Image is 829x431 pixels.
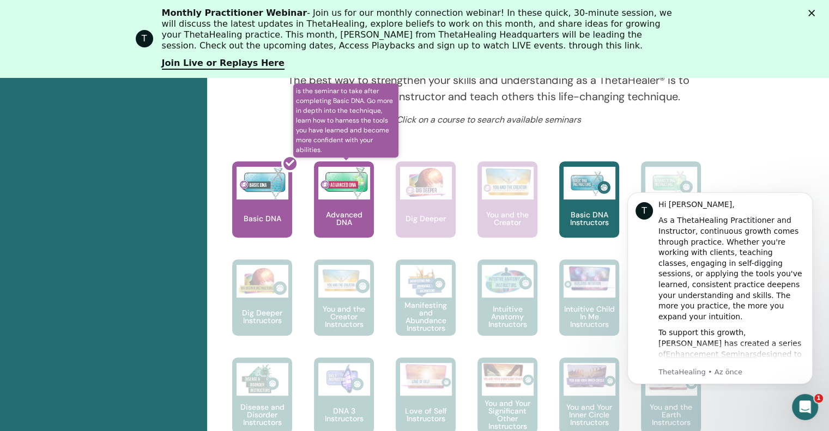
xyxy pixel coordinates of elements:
p: You and Your Significant Other Instructors [477,399,537,430]
img: Advanced DNA [318,167,370,199]
img: Dig Deeper Instructors [237,265,288,298]
a: Advanced DNA Instructors Advanced DNA Instructors [641,161,701,259]
p: Intuitive Anatomy Instructors [477,305,537,328]
p: Intuitive Child In Me Instructors [559,305,619,328]
img: Manifesting and Abundance Instructors [400,265,452,298]
a: Manifesting and Abundance Instructors Manifesting and Abundance Instructors [396,259,456,357]
a: is the seminar to take after completing Basic DNA. Go more in depth into the technique, learn how... [314,161,374,259]
div: - Join us for our monthly connection webinar! In these quick, 30-minute session, we will discuss ... [162,8,676,51]
iframe: Intercom live chat [792,394,818,420]
img: Basic DNA [237,167,288,199]
p: You and Your Inner Circle Instructors [559,403,619,426]
img: Love of Self Instructors [400,363,452,390]
b: Monthly Practitioner Webinar [162,8,307,18]
img: Intuitive Child In Me Instructors [564,265,615,292]
span: 1 [814,394,823,403]
a: Intuitive Anatomy Instructors Intuitive Anatomy Instructors [477,259,537,357]
a: Enhancement Seminars [55,167,146,176]
div: Profile image for ThetaHealing [136,30,153,47]
p: Disease and Disorder Instructors [232,403,292,426]
a: Dig Deeper Instructors Dig Deeper Instructors [232,259,292,357]
img: Dig Deeper [400,167,452,199]
img: Intuitive Anatomy Instructors [482,265,534,298]
p: DNA 3 Instructors [314,407,374,422]
p: Advanced DNA [314,211,374,226]
img: Basic DNA Instructors [564,167,615,199]
p: Basic DNA Instructors [559,211,619,226]
p: You and the Earth Instructors [641,403,701,426]
p: The best way to strengthen your skills and understanding as a ThetaHealer® is to become a Certifi... [272,72,706,105]
img: Disease and Disorder Instructors [237,363,288,396]
p: Message from ThetaHealing, sent Az önce [47,185,193,195]
p: Love of Self Instructors [396,407,456,422]
p: Dig Deeper Instructors [232,309,292,324]
img: DNA 3 Instructors [318,363,370,396]
a: Join Live or Replays Here [162,58,285,70]
a: Basic DNA Instructors Basic DNA Instructors [559,161,619,259]
img: Advanced DNA Instructors [645,167,697,199]
p: Manifesting and Abundance Instructors [396,301,456,332]
p: Click on a course to search available seminars [272,113,706,126]
iframe: Intercom notifications mesaj [611,183,829,391]
a: Basic DNA Basic DNA [232,161,292,259]
a: Intuitive Child In Me Instructors Intuitive Child In Me Instructors [559,259,619,357]
a: Dig Deeper Dig Deeper [396,161,456,259]
p: You and the Creator Instructors [314,305,374,328]
div: To support this growth, [PERSON_NAME] has created a series of designed to help you refine your kn... [47,145,193,263]
div: Kapat [808,10,819,16]
img: You and the Creator [482,167,534,197]
a: You and the Creator Instructors You and the Creator Instructors [314,259,374,357]
img: You and Your Inner Circle Instructors [564,363,615,389]
img: You and the Creator Instructors [318,265,370,298]
p: Dig Deeper [401,215,450,222]
img: You and Your Significant Other Instructors [482,363,534,387]
p: You and the Creator [477,211,537,226]
span: is the seminar to take after completing Basic DNA. Go more in depth into the technique, learn how... [293,83,398,157]
a: You and the Creator You and the Creator [477,161,537,259]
